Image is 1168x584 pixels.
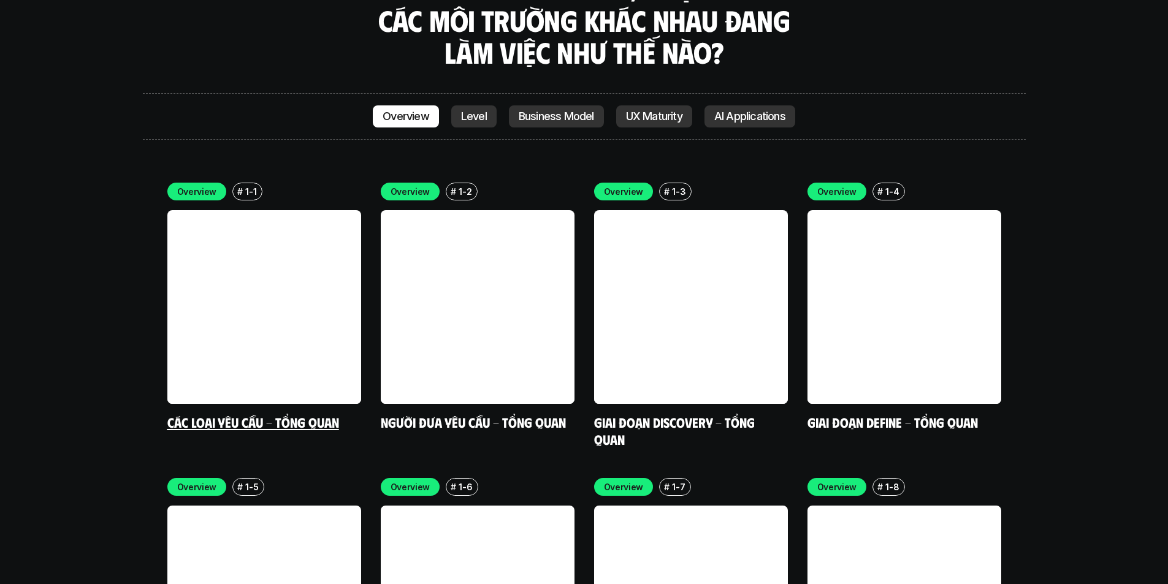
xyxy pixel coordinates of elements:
p: Overview [177,480,217,493]
h6: # [451,482,456,491]
a: Người đưa yêu cầu - Tổng quan [381,414,566,430]
p: Overview [604,185,644,198]
h6: # [664,187,670,196]
h6: # [237,187,243,196]
h6: # [237,482,243,491]
p: 1-6 [459,480,472,493]
p: Overview [391,480,430,493]
p: 1-2 [459,185,471,198]
h6: # [877,187,883,196]
p: Business Model [519,110,594,123]
a: AI Applications [704,105,795,127]
p: UX Maturity [626,110,682,123]
h6: # [451,187,456,196]
a: Giai đoạn Define - Tổng quan [807,414,978,430]
a: Level [451,105,497,127]
a: Các loại yêu cầu - Tổng quan [167,414,339,430]
p: Overview [817,480,857,493]
p: 1-5 [245,480,258,493]
p: Overview [604,480,644,493]
p: Overview [391,185,430,198]
a: Overview [373,105,439,127]
p: AI Applications [714,110,785,123]
h6: # [877,482,883,491]
p: 1-3 [672,185,685,198]
a: UX Maturity [616,105,692,127]
p: Overview [817,185,857,198]
p: 1-7 [672,480,685,493]
a: Business Model [509,105,604,127]
a: Giai đoạn Discovery - Tổng quan [594,414,758,447]
p: Overview [177,185,217,198]
p: 1-8 [885,480,899,493]
p: Level [461,110,487,123]
h6: # [664,482,670,491]
p: Overview [383,110,429,123]
p: 1-4 [885,185,899,198]
p: 1-1 [245,185,256,198]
